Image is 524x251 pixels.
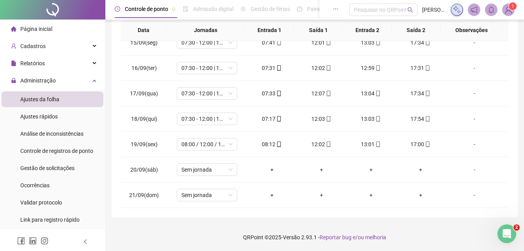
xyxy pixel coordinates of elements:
[29,237,37,245] span: linkedin
[424,116,430,122] span: mobile
[20,113,58,120] span: Ajustes rápidos
[402,38,439,47] div: 17:34
[20,182,50,188] span: Ocorrências
[424,142,430,147] span: mobile
[181,138,233,150] span: 08:00 / 12:00 / 13:00 / 17:00
[352,165,389,174] div: +
[131,116,157,122] span: 18/09(qui)
[253,140,290,149] div: 08:12
[303,89,340,98] div: 12:07
[250,6,290,12] span: Gestão de férias
[181,189,233,201] span: Sem jornada
[275,142,282,147] span: mobile
[240,6,246,12] span: sun
[325,116,331,122] span: mobile
[424,40,430,45] span: mobile
[20,77,56,84] span: Administração
[451,89,497,98] div: -
[375,65,381,71] span: mobile
[41,237,48,245] span: instagram
[131,141,158,147] span: 19/09(sex)
[451,140,497,149] div: -
[451,191,497,199] div: -
[11,26,16,32] span: home
[20,26,52,32] span: Página inicial
[503,4,514,16] img: 31980
[325,40,331,45] span: mobile
[130,90,158,97] span: 17/09(qua)
[325,91,331,96] span: mobile
[275,40,282,45] span: mobile
[130,39,158,46] span: 15/09(seg)
[105,224,524,251] footer: QRPoint © 2025 - 2.93.1 -
[375,116,381,122] span: mobile
[283,234,300,240] span: Versão
[20,43,46,49] span: Cadastros
[375,40,381,45] span: mobile
[181,164,233,176] span: Sem jornada
[402,140,439,149] div: 17:00
[451,165,497,174] div: -
[167,20,245,41] th: Jornadas
[375,91,381,96] span: mobile
[352,115,389,123] div: 13:03
[402,89,439,98] div: 17:34
[488,6,495,13] span: bell
[183,6,188,12] span: file-done
[303,115,340,123] div: 12:03
[193,6,233,12] span: Admissão digital
[275,116,282,122] span: mobile
[509,2,517,10] sup: Atualize o seu contato no menu Meus Dados
[17,237,25,245] span: facebook
[130,167,158,173] span: 20/09(sáb)
[20,148,93,154] span: Controle de registros de ponto
[181,113,233,125] span: 07:30 - 12:00 | 13:00 - 17:30
[121,20,167,41] th: Data
[171,7,176,12] span: pushpin
[297,6,302,12] span: dashboard
[453,5,461,14] img: sparkle-icon.fc2bf0ac1784a2077858766a79e2daf3.svg
[253,165,290,174] div: +
[303,140,340,149] div: 12:02
[451,64,497,72] div: -
[402,115,439,123] div: 17:54
[253,89,290,98] div: 07:33
[20,199,62,206] span: Validar protocolo
[424,91,430,96] span: mobile
[422,5,446,14] span: [PERSON_NAME]
[275,65,282,71] span: mobile
[451,38,497,47] div: -
[129,192,159,198] span: 21/09(dom)
[451,115,497,123] div: -
[131,65,157,71] span: 16/09(ter)
[407,7,413,13] span: search
[424,65,430,71] span: mobile
[11,61,16,66] span: file
[83,239,88,244] span: left
[512,4,514,9] span: 1
[402,64,439,72] div: 17:31
[253,115,290,123] div: 07:17
[275,91,282,96] span: mobile
[352,89,389,98] div: 13:04
[352,38,389,47] div: 13:03
[402,191,439,199] div: +
[294,20,343,41] th: Saída 1
[352,64,389,72] div: 12:59
[471,6,478,13] span: notification
[447,26,496,34] span: Observações
[333,6,338,12] span: ellipsis
[441,20,503,41] th: Observações
[20,60,45,66] span: Relatórios
[352,191,389,199] div: +
[20,131,83,137] span: Análise de inconsistências
[11,78,16,83] span: lock
[343,20,391,41] th: Entrada 2
[320,234,386,240] span: Reportar bug e/ou melhoria
[303,64,340,72] div: 12:02
[245,20,294,41] th: Entrada 1
[20,217,80,223] span: Link para registro rápido
[20,165,75,171] span: Gestão de solicitações
[392,20,441,41] th: Saída 2
[497,224,516,243] iframe: Intercom live chat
